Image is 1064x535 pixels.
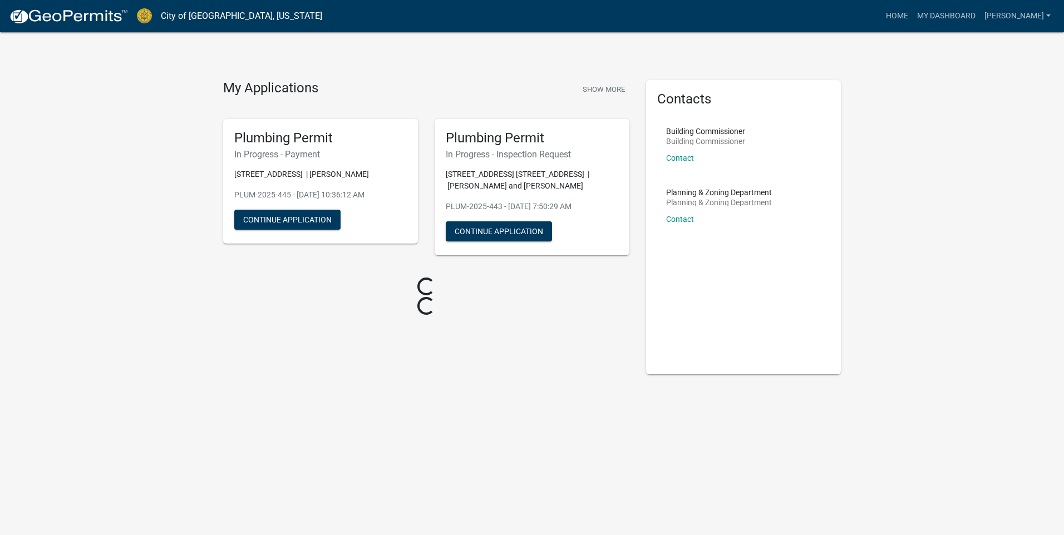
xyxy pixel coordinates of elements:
p: Planning & Zoning Department [666,189,772,196]
p: Building Commissioner [666,137,745,145]
a: [PERSON_NAME] [980,6,1055,27]
a: Contact [666,215,694,224]
p: Planning & Zoning Department [666,199,772,206]
button: Continue Application [446,221,552,241]
p: [STREET_ADDRESS] [STREET_ADDRESS] | [PERSON_NAME] and [PERSON_NAME] [446,169,618,192]
h6: In Progress - Inspection Request [446,149,618,160]
p: Building Commissioner [666,127,745,135]
h5: Plumbing Permit [234,130,407,146]
h6: In Progress - Payment [234,149,407,160]
p: PLUM-2025-445 - [DATE] 10:36:12 AM [234,189,407,201]
h5: Contacts [657,91,830,107]
h4: My Applications [223,80,318,97]
p: PLUM-2025-443 - [DATE] 7:50:29 AM [446,201,618,212]
button: Show More [578,80,629,98]
p: [STREET_ADDRESS] | [PERSON_NAME] [234,169,407,180]
a: Home [881,6,913,27]
a: My Dashboard [913,6,980,27]
a: Contact [666,153,694,162]
img: City of Jeffersonville, Indiana [137,8,152,23]
a: City of [GEOGRAPHIC_DATA], [US_STATE] [161,7,322,26]
h5: Plumbing Permit [446,130,618,146]
button: Continue Application [234,210,341,230]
